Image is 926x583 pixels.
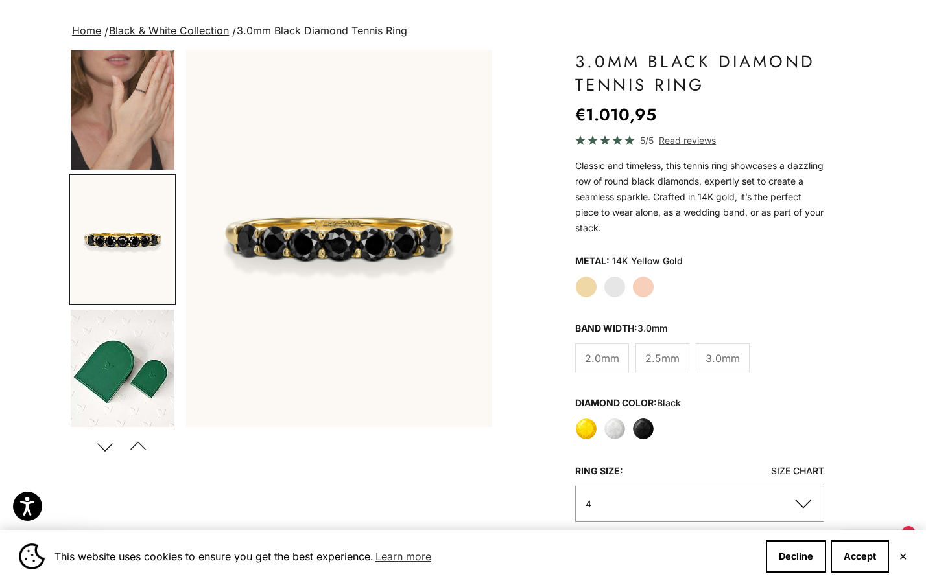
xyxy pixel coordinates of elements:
[645,350,680,367] span: 2.5mm
[71,176,174,304] img: #YellowGold
[374,547,433,566] a: Learn more
[771,465,824,476] a: Size Chart
[575,319,667,338] legend: Band Width:
[69,22,857,40] nav: breadcrumbs
[186,50,492,427] img: #YellowGold
[71,41,174,170] img: #YellowGold #WhiteGold #RoseGold
[575,158,824,236] p: Classic and timeless, this tennis ring showcases a dazzling row of round black diamonds, expertly...
[186,50,492,427] div: Item 7 of 11
[575,251,610,271] legend: Metal:
[109,24,229,37] a: Black & White Collection
[585,350,619,367] span: 2.0mm
[54,547,755,566] span: This website uses cookies to ensure you get the best experience.
[69,308,176,439] button: Go to item 8
[69,174,176,305] button: Go to item 7
[899,553,907,560] button: Close
[831,540,889,573] button: Accept
[575,461,623,481] legend: Ring size:
[575,486,824,521] button: 4
[575,50,824,97] h1: 3.0mm Black Diamond Tennis Ring
[659,133,716,148] span: Read reviews
[237,24,407,37] span: 3.0mm Black Diamond Tennis Ring
[575,393,681,413] legend: Diamond Color:
[586,498,591,509] span: 4
[72,24,101,37] a: Home
[19,543,45,569] img: Cookie banner
[706,350,740,367] span: 3.0mm
[575,102,656,128] sale-price: €1.010,95
[766,540,826,573] button: Decline
[657,397,681,408] variant-option-value: black
[69,40,176,171] button: Go to item 4
[612,251,683,271] variant-option-value: 14K Yellow Gold
[575,133,824,148] a: 5/5 Read reviews
[637,323,667,334] variant-option-value: 3.0mm
[71,310,174,438] img: #YellowGold #WhiteGold #RoseGold
[640,133,654,148] span: 5/5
